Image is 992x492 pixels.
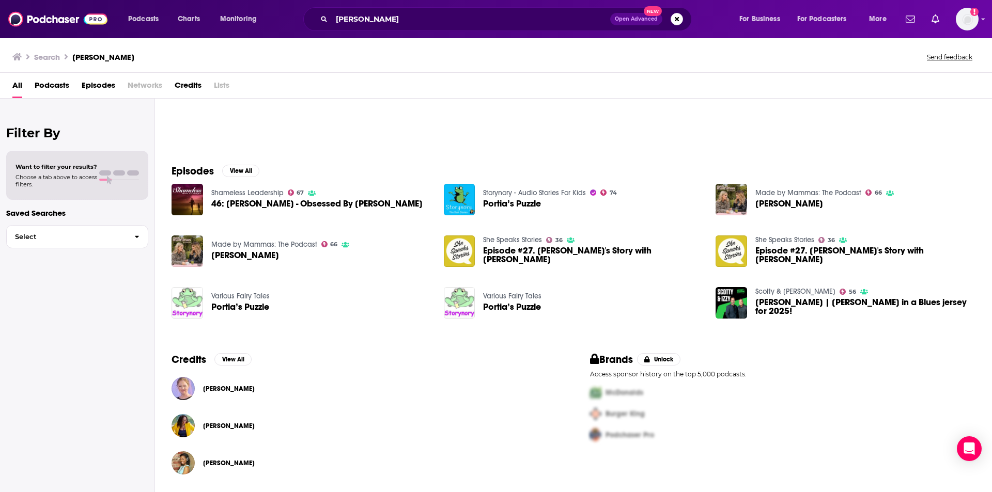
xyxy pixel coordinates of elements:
[590,370,975,378] p: Access sponsor history on the top 5,000 podcasts.
[171,11,206,27] a: Charts
[797,12,847,26] span: For Podcasters
[175,77,202,98] span: Credits
[128,12,159,26] span: Podcasts
[610,191,617,195] span: 74
[35,77,69,98] a: Podcasts
[902,10,919,28] a: Show notifications dropdown
[755,246,975,264] span: Episode #27. [PERSON_NAME]'s Story with [PERSON_NAME]
[172,353,252,366] a: CreditsView All
[72,52,134,62] h3: [PERSON_NAME]
[483,246,703,264] a: Episode #27. Portia's Story with Portia Allen
[444,235,475,267] img: Episode #27. Portia's Story with Portia Allen
[862,11,900,27] button: open menu
[297,191,304,195] span: 67
[34,52,60,62] h3: Search
[483,235,542,244] a: She Speaks Stories
[849,290,856,294] span: 56
[288,189,304,196] a: 67
[172,184,203,215] img: 46: Portia Smith - Obsessed By Portia
[483,292,541,300] a: Various Fairy Tales
[444,287,475,319] img: Portia’s Puzzle
[321,241,338,247] a: 66
[172,287,203,319] img: Portia’s Puzzle
[214,353,252,366] button: View All
[924,53,975,61] button: Send feedback
[755,298,975,315] a: PORTIA WOODMAN-WICKLIFFE | Portia in a Blues jersey for 2025!
[203,385,255,393] a: Portia Sabin
[546,237,563,243] a: 36
[211,188,284,197] a: Shameless Leadership
[172,165,259,178] a: EpisodesView All
[970,8,979,16] svg: Add a profile image
[172,377,195,400] img: Portia Sabin
[869,12,887,26] span: More
[172,353,206,366] h2: Credits
[211,303,269,311] span: Portia’s Puzzle
[957,436,982,461] div: Open Intercom Messenger
[716,235,747,267] a: Episode #27. Portia's Story with Portia Allen
[555,238,563,243] span: 36
[211,240,317,249] a: Made by Mammas: The Podcast
[865,189,882,196] a: 66
[12,77,22,98] span: All
[172,414,195,437] img: Portia Wood
[220,12,257,26] span: Monitoring
[203,459,255,467] span: [PERSON_NAME]
[956,8,979,30] img: User Profile
[483,303,541,311] a: Portia’s Puzzle
[586,424,606,446] img: Third Pro Logo
[716,184,747,215] a: Portia Oduba
[483,199,541,208] a: Portia’s Puzzle
[82,77,115,98] a: Episodes
[172,451,195,474] a: PORTIA JACKSON
[211,292,270,300] a: Various Fairy Tales
[615,17,658,22] span: Open Advanced
[16,173,97,188] span: Choose a tab above to access filters.
[222,165,259,177] button: View All
[172,165,214,178] h2: Episodes
[644,6,662,16] span: New
[211,251,279,260] a: Portia Oduba
[8,9,107,29] img: Podchaser - Follow, Share and Rate Podcasts
[172,235,203,267] img: Portia Oduba
[606,388,643,397] span: McDonalds
[172,409,557,442] button: Portia WoodPortia Wood
[203,459,255,467] a: PORTIA JACKSON
[313,7,702,31] div: Search podcasts, credits, & more...
[7,233,126,240] span: Select
[6,125,148,140] h2: Filter By
[956,8,979,30] span: Logged in as mmullin
[330,242,337,247] span: 66
[828,238,835,243] span: 36
[755,235,814,244] a: She Speaks Stories
[840,289,856,295] a: 56
[610,13,662,25] button: Open AdvancedNew
[586,382,606,403] img: First Pro Logo
[755,199,823,208] span: [PERSON_NAME]
[203,385,255,393] span: [PERSON_NAME]
[6,208,148,218] p: Saved Searches
[716,287,747,319] a: PORTIA WOODMAN-WICKLIFFE | Portia in a Blues jersey for 2025!
[203,422,255,430] a: Portia Wood
[178,12,200,26] span: Charts
[211,199,423,208] a: 46: Portia Smith - Obsessed By Portia
[483,246,703,264] span: Episode #27. [PERSON_NAME]'s Story with [PERSON_NAME]
[606,409,645,418] span: Burger King
[6,225,148,248] button: Select
[956,8,979,30] button: Show profile menu
[606,431,654,439] span: Podchaser Pro
[172,372,557,405] button: Portia SabinPortia Sabin
[755,199,823,208] a: Portia Oduba
[818,237,835,243] a: 36
[172,447,557,480] button: PORTIA JACKSONPORTIA JACKSON
[211,199,423,208] span: 46: [PERSON_NAME] - Obsessed By [PERSON_NAME]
